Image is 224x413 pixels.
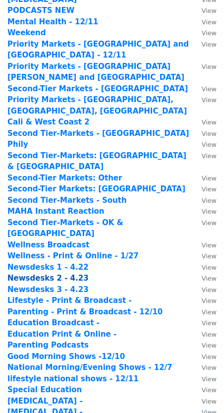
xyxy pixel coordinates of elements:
a: Second Tier-Markets - South [7,196,127,205]
small: View [202,41,217,48]
small: View [202,7,217,14]
small: View [202,319,217,327]
a: Priority Markets - [GEOGRAPHIC_DATA], [GEOGRAPHIC_DATA], [GEOGRAPHIC_DATA] [7,95,187,116]
a: Second Tier-Markets - OK & [GEOGRAPHIC_DATA] [7,218,123,238]
a: Wellness - Print & Online - 1/27 [7,251,139,260]
a: Cali & West Coast 2 [7,118,90,126]
a: Mental Health - 12/11 [7,17,98,26]
iframe: Chat Widget [174,365,224,413]
small: View [202,63,217,70]
a: Phily [7,140,28,149]
a: Second Tier-Markets: [GEOGRAPHIC_DATA] & [GEOGRAPHIC_DATA] [7,151,186,172]
small: View [202,308,217,316]
a: Weekend [7,28,46,37]
a: View [192,6,217,15]
a: lifestyle national shows - 12/11 [7,374,139,383]
a: Second-Tier Markets - [GEOGRAPHIC_DATA] [7,84,188,93]
a: Priority Markets - [GEOGRAPHIC_DATA] and [GEOGRAPHIC_DATA] - 12/11 [7,40,189,60]
small: View [202,286,217,294]
a: Newsdesks 1 - 4.22 [7,263,89,272]
a: PODCASTS NEW [7,6,74,15]
a: [MEDICAL_DATA] - [7,397,83,406]
a: View [192,330,217,339]
strong: Special Education [7,385,82,394]
small: View [202,175,217,182]
a: View [192,118,217,126]
small: View [202,219,217,227]
a: Second-Tier Markets: [GEOGRAPHIC_DATA] [7,184,185,193]
small: View [202,29,217,37]
small: View [202,241,217,249]
a: View [192,207,217,216]
a: View [192,240,217,249]
a: Priority Markets - [GEOGRAPHIC_DATA][PERSON_NAME] and [GEOGRAPHIC_DATA] [7,62,184,82]
strong: National Morning/Evening Shows - 12/7 [7,363,172,372]
a: Second-Tier Markets: Other [7,174,122,182]
strong: Parenting Podcasts [7,341,89,350]
small: View [202,353,217,360]
small: View [202,130,217,137]
a: View [192,274,217,283]
small: View [202,342,217,349]
strong: Newsdesks 2 - 4.23 [7,274,89,283]
small: View [202,252,217,260]
a: View [192,17,217,26]
a: View [192,363,217,372]
small: View [202,197,217,204]
a: View [192,62,217,71]
small: View [202,96,217,104]
small: View [202,297,217,304]
a: View [192,28,217,37]
a: View [192,151,217,160]
a: Second Tier-Markets - [GEOGRAPHIC_DATA] [7,129,189,138]
small: View [202,85,217,93]
small: View [202,264,217,271]
a: Wellness Broadcast [7,240,90,249]
a: Education Broadcast - [7,318,100,327]
a: View [192,129,217,138]
a: Good Morning Shows -12/10 [7,352,125,361]
a: Newsdesks 3 - 4.23 [7,285,89,294]
a: View [192,218,217,227]
a: Parenting - Print & Broadcast - 12/10 [7,307,163,316]
a: View [192,307,217,316]
a: View [192,352,217,361]
small: View [202,208,217,215]
a: View [192,140,217,149]
a: View [192,341,217,350]
a: View [192,285,217,294]
small: View [202,275,217,282]
small: View [202,18,217,26]
small: View [202,118,217,126]
small: View [202,152,217,160]
a: View [192,84,217,93]
a: View [192,296,217,305]
small: View [202,331,217,338]
small: View [202,185,217,193]
a: View [192,263,217,272]
a: View [192,318,217,327]
a: Education Print & Online - [7,330,116,339]
small: View [202,141,217,148]
a: MAHA Instant Reaction [7,207,105,216]
a: Lifestyle - Print & Broadcast - [7,296,132,305]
